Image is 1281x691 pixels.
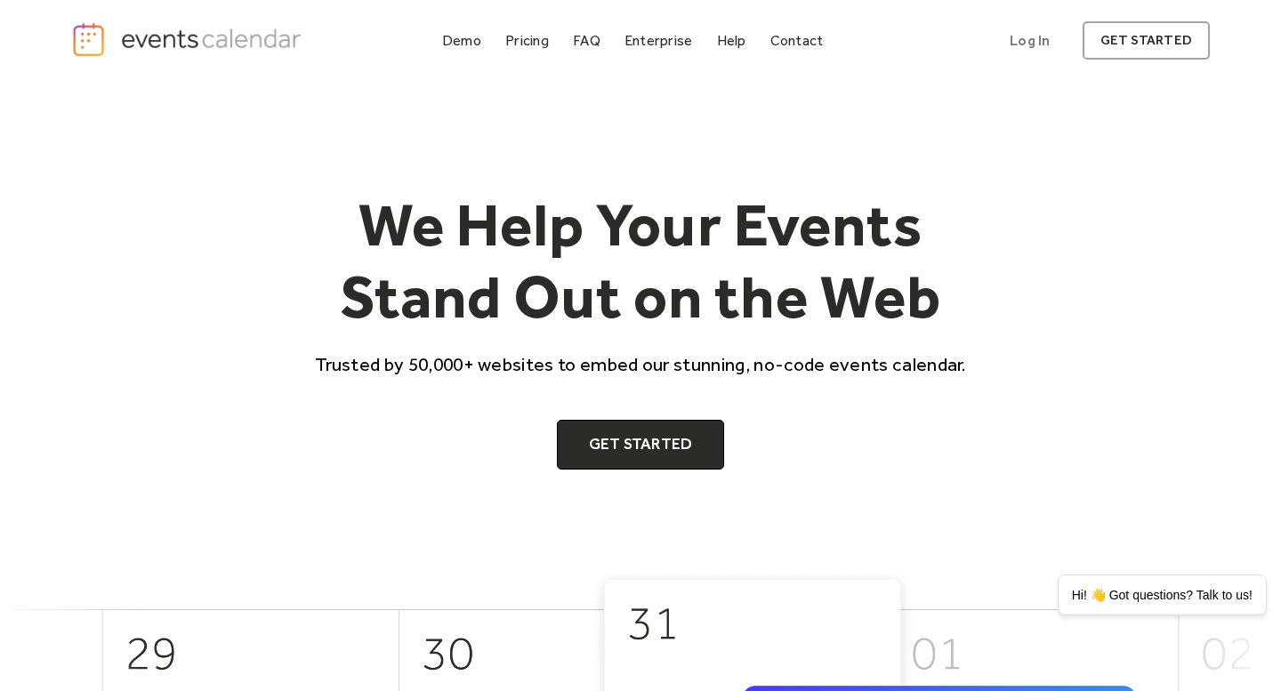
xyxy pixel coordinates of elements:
a: Help [710,28,753,52]
a: get started [1083,21,1210,60]
p: Trusted by 50,000+ websites to embed our stunning, no-code events calendar. [299,351,982,377]
a: Log In [992,21,1067,60]
a: FAQ [566,28,608,52]
div: Pricing [505,36,549,45]
h1: We Help Your Events Stand Out on the Web [299,189,982,333]
a: home [71,21,306,58]
a: Get Started [557,420,725,470]
a: Pricing [498,28,556,52]
div: Help [717,36,746,45]
div: FAQ [573,36,600,45]
a: Demo [435,28,488,52]
div: Enterprise [624,36,692,45]
a: Contact [763,28,831,52]
div: Demo [442,36,481,45]
div: Contact [770,36,824,45]
a: Enterprise [617,28,699,52]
